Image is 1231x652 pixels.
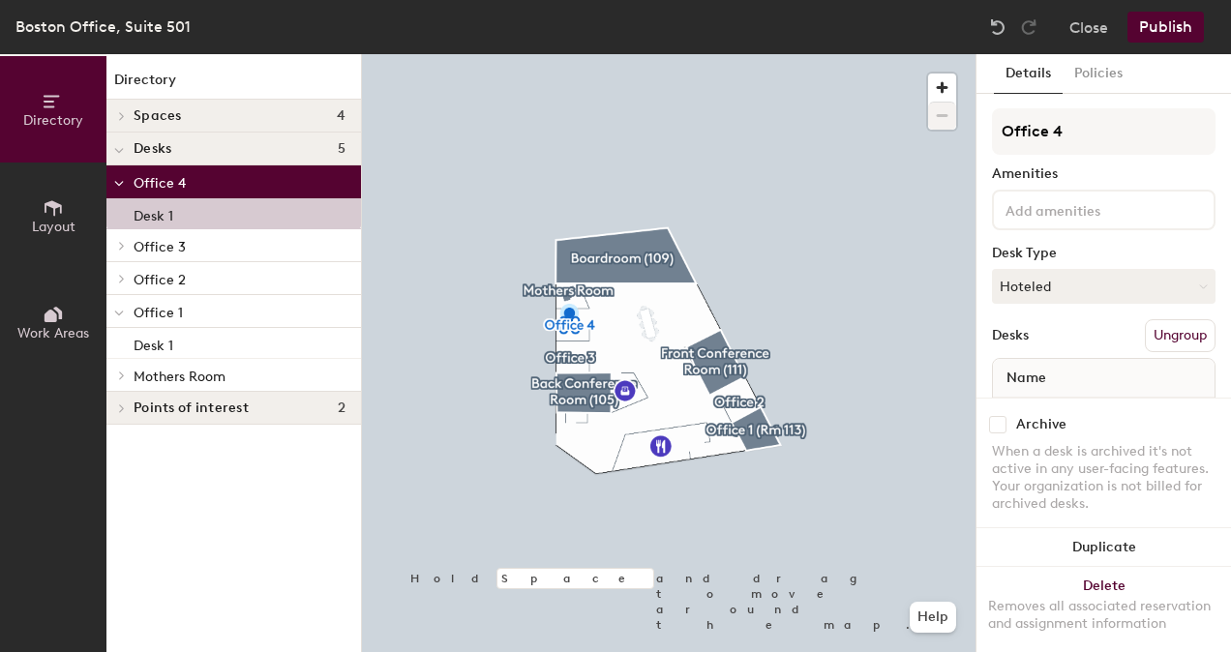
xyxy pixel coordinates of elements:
span: Points of interest [134,400,249,416]
img: Redo [1019,17,1038,37]
span: Desks [134,141,171,157]
div: Amenities [992,166,1216,182]
p: Desk 1 [134,202,173,224]
span: Office 3 [134,239,186,255]
button: Details [994,54,1063,94]
h1: Directory [106,70,361,100]
span: Office 1 [134,305,183,321]
button: Help [910,602,956,633]
span: Layout [32,219,75,235]
button: Publish [1127,12,1204,43]
button: Close [1069,12,1108,43]
span: Office 2 [134,272,186,288]
div: Archive [1016,417,1066,432]
button: Duplicate [976,528,1231,567]
span: Spaces [134,108,182,124]
span: Office 4 [134,175,186,192]
img: Undo [988,17,1007,37]
div: Removes all associated reservation and assignment information [988,598,1219,633]
button: Hoteled [992,269,1216,304]
button: Ungroup [1145,319,1216,352]
span: 5 [338,141,345,157]
p: Desk 1 [134,332,173,354]
span: Mothers Room [134,369,225,385]
div: Desks [992,328,1029,343]
span: Directory [23,112,83,129]
div: Desk Type [992,246,1216,261]
span: 4 [337,108,345,124]
input: Add amenities [1002,197,1176,221]
div: When a desk is archived it's not active in any user-facing features. Your organization is not bil... [992,443,1216,513]
span: Name [997,361,1056,396]
button: Policies [1063,54,1134,94]
span: 2 [338,400,345,416]
button: DeleteRemoves all associated reservation and assignment information [976,567,1231,652]
span: Work Areas [17,325,89,341]
div: Boston Office, Suite 501 [15,15,191,39]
